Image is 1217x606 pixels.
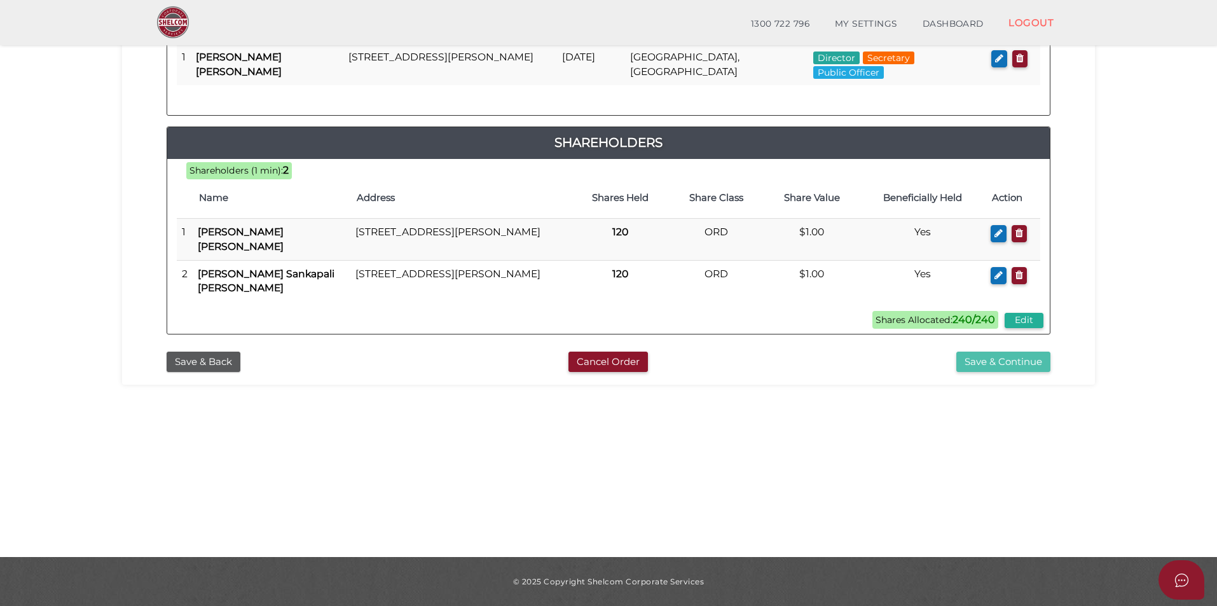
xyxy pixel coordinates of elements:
[177,219,193,261] td: 1
[177,261,193,302] td: 2
[612,268,628,280] b: 120
[357,193,566,203] h4: Address
[568,352,648,373] button: Cancel Order
[350,261,572,302] td: [STREET_ADDRESS][PERSON_NAME]
[956,352,1050,373] button: Save & Continue
[822,11,910,37] a: MY SETTINGS
[612,226,628,238] b: 120
[771,193,853,203] h4: Share Value
[1005,313,1043,327] button: Edit
[952,313,995,326] b: 240/240
[189,165,283,176] span: Shareholders (1 min):
[668,219,764,261] td: ORD
[668,261,764,302] td: ORD
[196,51,282,77] b: [PERSON_NAME] [PERSON_NAME]
[167,132,1050,153] a: Shareholders
[625,44,808,85] td: [GEOGRAPHIC_DATA], [GEOGRAPHIC_DATA]
[863,52,914,64] span: Secretary
[343,44,557,85] td: [STREET_ADDRESS][PERSON_NAME]
[872,311,998,329] span: Shares Allocated:
[177,44,191,85] td: 1
[675,193,757,203] h4: Share Class
[557,44,625,85] td: [DATE]
[813,66,884,79] span: Public Officer
[764,219,860,261] td: $1.00
[860,219,986,261] td: Yes
[860,261,986,302] td: Yes
[813,52,860,64] span: Director
[866,193,980,203] h4: Beneficially Held
[199,193,344,203] h4: Name
[996,10,1066,36] a: LOGOUT
[283,164,289,176] b: 2
[167,352,240,373] button: Save & Back
[910,11,996,37] a: DASHBOARD
[738,11,822,37] a: 1300 722 796
[764,261,860,302] td: $1.00
[350,219,572,261] td: [STREET_ADDRESS][PERSON_NAME]
[198,226,284,252] b: [PERSON_NAME] [PERSON_NAME]
[132,576,1085,587] div: © 2025 Copyright Shelcom Corporate Services
[579,193,662,203] h4: Shares Held
[992,193,1034,203] h4: Action
[198,268,334,294] b: [PERSON_NAME] Sankapali [PERSON_NAME]
[1159,560,1204,600] button: Open asap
